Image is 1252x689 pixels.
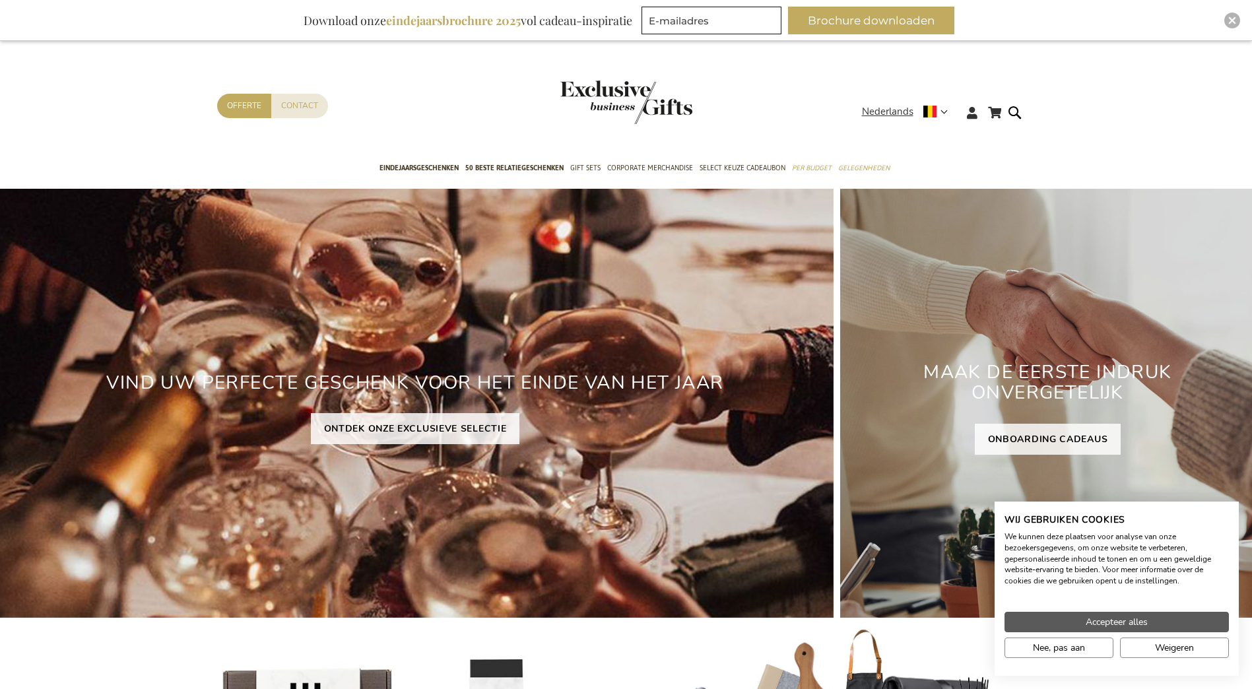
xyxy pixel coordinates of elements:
[607,161,693,175] span: Corporate Merchandise
[465,161,564,175] span: 50 beste relatiegeschenken
[379,161,459,175] span: Eindejaarsgeschenken
[862,104,956,119] div: Nederlands
[1224,13,1240,28] div: Close
[700,161,785,175] span: Select Keuze Cadeaubon
[386,13,521,28] b: eindejaarsbrochure 2025
[788,7,954,34] button: Brochure downloaden
[1005,531,1229,587] p: We kunnen deze plaatsen voor analyse van onze bezoekersgegevens, om onze website te verbeteren, g...
[1005,612,1229,632] button: Accepteer alle cookies
[560,81,626,124] a: store logo
[975,424,1121,455] a: ONBOARDING CADEAUS
[792,161,832,175] span: Per Budget
[1155,641,1194,655] span: Weigeren
[570,161,601,175] span: Gift Sets
[271,94,328,118] a: Contact
[1120,638,1229,658] button: Alle cookies weigeren
[862,104,913,119] span: Nederlands
[1228,16,1236,24] img: Close
[1086,615,1148,629] span: Accepteer alles
[642,7,785,38] form: marketing offers and promotions
[1005,638,1113,658] button: Pas cookie voorkeuren aan
[560,81,692,124] img: Exclusive Business gifts logo
[642,7,781,34] input: E-mailadres
[217,94,271,118] a: Offerte
[1033,641,1085,655] span: Nee, pas aan
[298,7,638,34] div: Download onze vol cadeau-inspiratie
[838,161,890,175] span: Gelegenheden
[1005,514,1229,526] h2: Wij gebruiken cookies
[311,413,520,444] a: ONTDEK ONZE EXCLUSIEVE SELECTIE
